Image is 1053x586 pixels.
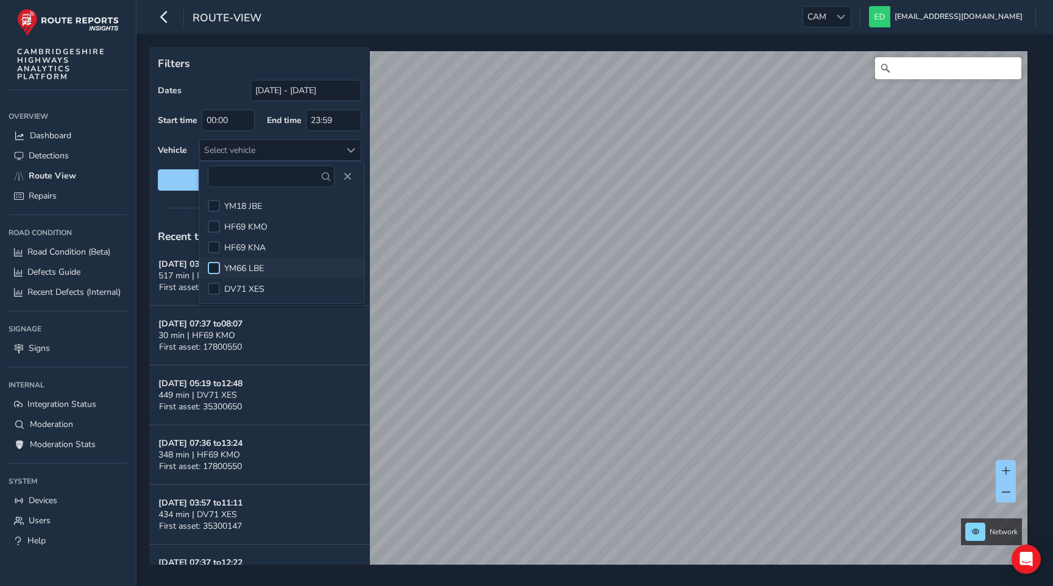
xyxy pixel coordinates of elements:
[27,266,80,278] span: Defects Guide
[149,425,370,485] button: [DATE] 07:36 to13:24348 min | HF69 KMOFirst asset: 17800550
[149,306,370,365] button: [DATE] 07:37 to08:0730 min | HF69 KMOFirst asset: 17800550
[27,246,110,258] span: Road Condition (Beta)
[30,439,96,450] span: Moderation Stats
[9,320,127,338] div: Signage
[29,170,76,182] span: Route View
[9,125,127,146] a: Dashboard
[158,115,197,126] label: Start time
[895,6,1023,27] span: [EMAIL_ADDRESS][DOMAIN_NAME]
[9,262,127,282] a: Defects Guide
[29,150,69,161] span: Detections
[158,557,243,568] strong: [DATE] 07:37 to 12:22
[224,263,264,274] span: YM66 LBE
[869,6,890,27] img: diamond-layout
[9,434,127,454] a: Moderation Stats
[27,535,46,546] span: Help
[158,270,237,281] span: 517 min | DV71 XES
[158,144,187,156] label: Vehicle
[9,166,127,186] a: Route View
[27,286,121,298] span: Recent Defects (Internal)
[339,168,356,185] button: Close
[9,414,127,434] a: Moderation
[200,140,341,160] div: Select vehicle
[17,48,105,81] span: CAMBRIDGESHIRE HIGHWAYS ANALYTICS PLATFORM
[224,200,262,212] span: YM18 JBE
[267,115,302,126] label: End time
[224,221,268,233] span: HF69 KMO
[1012,545,1041,574] div: Open Intercom Messenger
[158,509,237,520] span: 434 min | DV71 XES
[158,497,243,509] strong: [DATE] 03:57 to 11:11
[149,365,370,425] button: [DATE] 05:19 to12:48449 min | DV71 XESFirst asset: 35300650
[149,485,370,545] button: [DATE] 03:57 to11:11434 min | DV71 XESFirst asset: 35300147
[158,449,240,461] span: 348 min | HF69 KMO
[154,51,1027,579] canvas: Map
[869,6,1027,27] button: [EMAIL_ADDRESS][DOMAIN_NAME]
[158,229,218,244] span: Recent trips
[158,169,361,191] button: Reset filters
[875,57,1021,79] input: Search
[149,246,370,306] button: [DATE] 03:58 to12:35517 min | DV71 XESFirst asset: 35300147
[159,520,242,532] span: First asset: 35300147
[9,472,127,490] div: System
[158,389,237,401] span: 449 min | DV71 XES
[9,107,127,125] div: Overview
[158,330,235,341] span: 30 min | HF69 KMO
[30,130,71,141] span: Dashboard
[29,515,51,526] span: Users
[224,242,266,253] span: HF69 KNA
[159,461,242,472] span: First asset: 17800550
[158,378,243,389] strong: [DATE] 05:19 to 12:48
[29,190,57,202] span: Repairs
[9,282,127,302] a: Recent Defects (Internal)
[9,394,127,414] a: Integration Status
[158,318,243,330] strong: [DATE] 07:37 to 08:07
[9,186,127,206] a: Repairs
[29,495,57,506] span: Devices
[17,9,119,36] img: rr logo
[9,510,127,531] a: Users
[803,7,831,27] span: CAM
[159,341,242,353] span: First asset: 17800550
[9,242,127,262] a: Road Condition (Beta)
[9,490,127,510] a: Devices
[9,224,127,242] div: Road Condition
[29,342,50,354] span: Signs
[9,376,127,394] div: Internal
[159,281,242,293] span: First asset: 35300147
[9,338,127,358] a: Signs
[30,418,73,430] span: Moderation
[158,55,361,71] p: Filters
[158,85,182,96] label: Dates
[9,531,127,551] a: Help
[990,527,1018,537] span: Network
[224,283,264,295] span: DV71 XES
[158,437,243,449] strong: [DATE] 07:36 to 13:24
[27,398,96,410] span: Integration Status
[9,146,127,166] a: Detections
[159,401,242,412] span: First asset: 35300650
[167,174,352,186] span: Reset filters
[193,10,261,27] span: route-view
[158,258,243,270] strong: [DATE] 03:58 to 12:35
